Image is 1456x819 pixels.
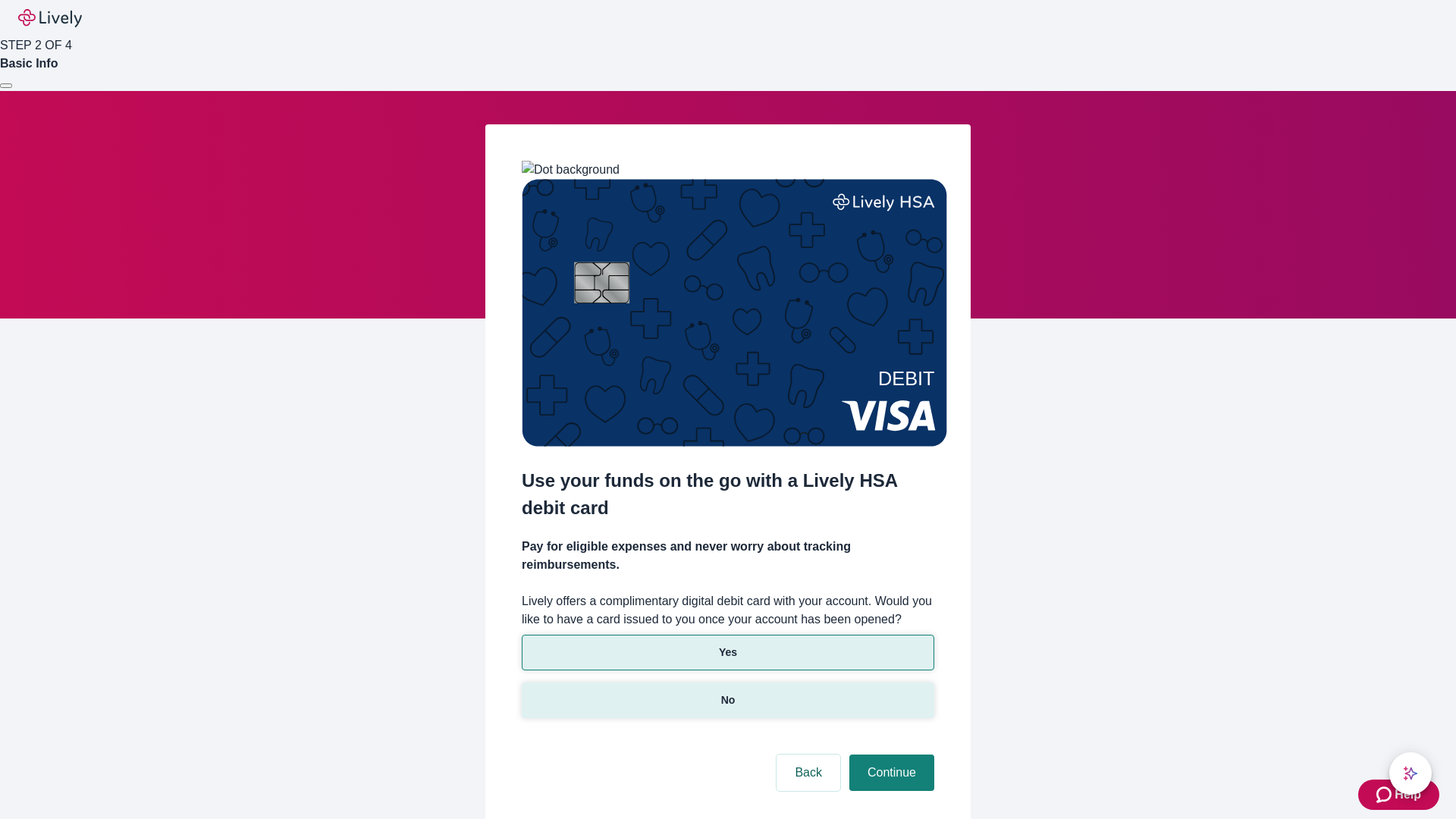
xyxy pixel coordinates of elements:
[719,645,737,661] p: Yes
[18,9,82,27] img: Lively
[1358,780,1439,810] button: Zendesk support iconHelp
[522,635,934,670] button: Yes
[1376,786,1395,804] svg: Zendesk support icon
[1389,752,1432,795] button: chat
[522,538,934,574] h4: Pay for eligible expenses and never worry about tracking reimbursements.
[522,467,934,522] h2: Use your funds on the go with a Lively HSA debit card
[1403,766,1418,781] svg: Lively AI Assistant
[522,592,934,629] label: Lively offers a complimentary digital debit card with your account. Would you like to have a card...
[522,682,934,718] button: No
[1395,786,1421,804] span: Help
[522,179,947,447] img: Debit card
[721,692,736,708] p: No
[777,755,840,791] button: Back
[522,161,620,179] img: Dot background
[849,755,934,791] button: Continue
